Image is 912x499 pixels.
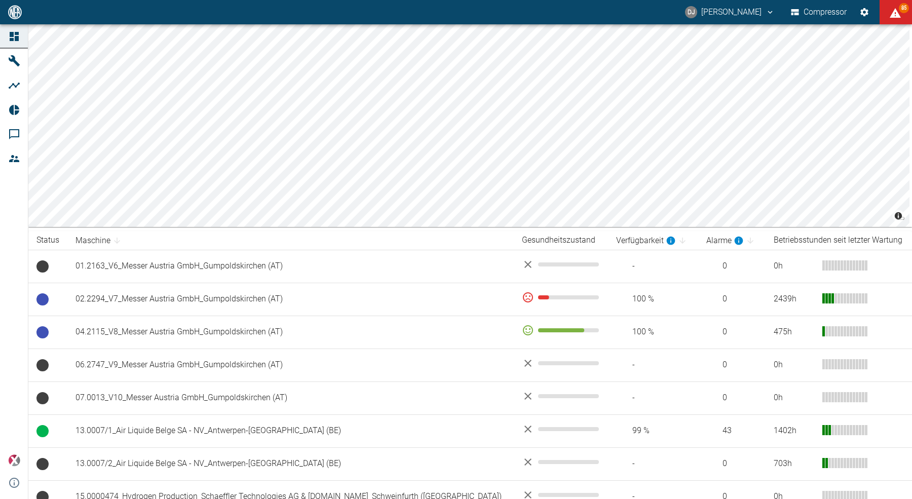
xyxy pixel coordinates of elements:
[774,359,814,371] div: 0 h
[774,458,814,470] div: 703 h
[36,458,49,470] span: Keine Daten
[774,326,814,338] div: 475 h
[36,425,49,437] span: Betrieb
[36,359,49,371] span: Keine Daten
[36,326,49,338] span: Betriebsbereit
[514,231,608,250] th: Gesundheitszustand
[706,235,744,247] div: berechnet für die letzten 7 Tage
[36,293,49,305] span: Betriebsbereit
[774,293,814,305] div: 2439 h
[67,283,514,316] td: 02.2294_V7_Messer Austria GmbH_Gumpoldskirchen (AT)
[67,316,514,349] td: 04.2115_V8_Messer Austria GmbH_Gumpoldskirchen (AT)
[685,6,697,18] div: DJ
[616,392,690,404] span: -
[683,3,776,21] button: david.jasper@nea-x.de
[706,458,757,470] span: 0
[616,425,690,437] span: 99 %
[706,425,757,437] span: 43
[8,454,20,467] img: Xplore Logo
[67,414,514,447] td: 13.0007/1_Air Liquide Belge SA - NV_Antwerpen-[GEOGRAPHIC_DATA] (BE)
[774,260,814,272] div: 0 h
[522,357,600,369] div: No data
[522,456,600,468] div: No data
[706,260,757,272] span: 0
[616,326,690,338] span: 100 %
[36,392,49,404] span: Keine Daten
[855,3,873,21] button: Einstellungen
[7,5,23,19] img: logo
[774,425,814,437] div: 1402 h
[789,3,849,21] button: Compressor
[522,324,600,336] div: 76 %
[67,250,514,283] td: 01.2163_V6_Messer Austria GmbH_Gumpoldskirchen (AT)
[28,24,909,227] canvas: Map
[766,231,912,250] th: Betriebsstunden seit letzter Wartung
[522,291,600,303] div: 18 %
[67,349,514,381] td: 06.2747_V9_Messer Austria GmbH_Gumpoldskirchen (AT)
[36,260,49,273] span: Keine Daten
[67,447,514,480] td: 13.0007/2_Air Liquide Belge SA - NV_Antwerpen-[GEOGRAPHIC_DATA] (BE)
[706,326,757,338] span: 0
[706,359,757,371] span: 0
[899,3,909,13] span: 85
[522,258,600,271] div: No data
[616,458,690,470] span: -
[75,235,124,247] span: Maschine
[616,359,690,371] span: -
[522,390,600,402] div: No data
[616,260,690,272] span: -
[616,235,676,247] div: berechnet für die letzten 7 Tage
[706,293,757,305] span: 0
[616,293,690,305] span: 100 %
[706,392,757,404] span: 0
[67,381,514,414] td: 07.0013_V10_Messer Austria GmbH_Gumpoldskirchen (AT)
[522,423,600,435] div: No data
[774,392,814,404] div: 0 h
[28,231,67,250] th: Status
